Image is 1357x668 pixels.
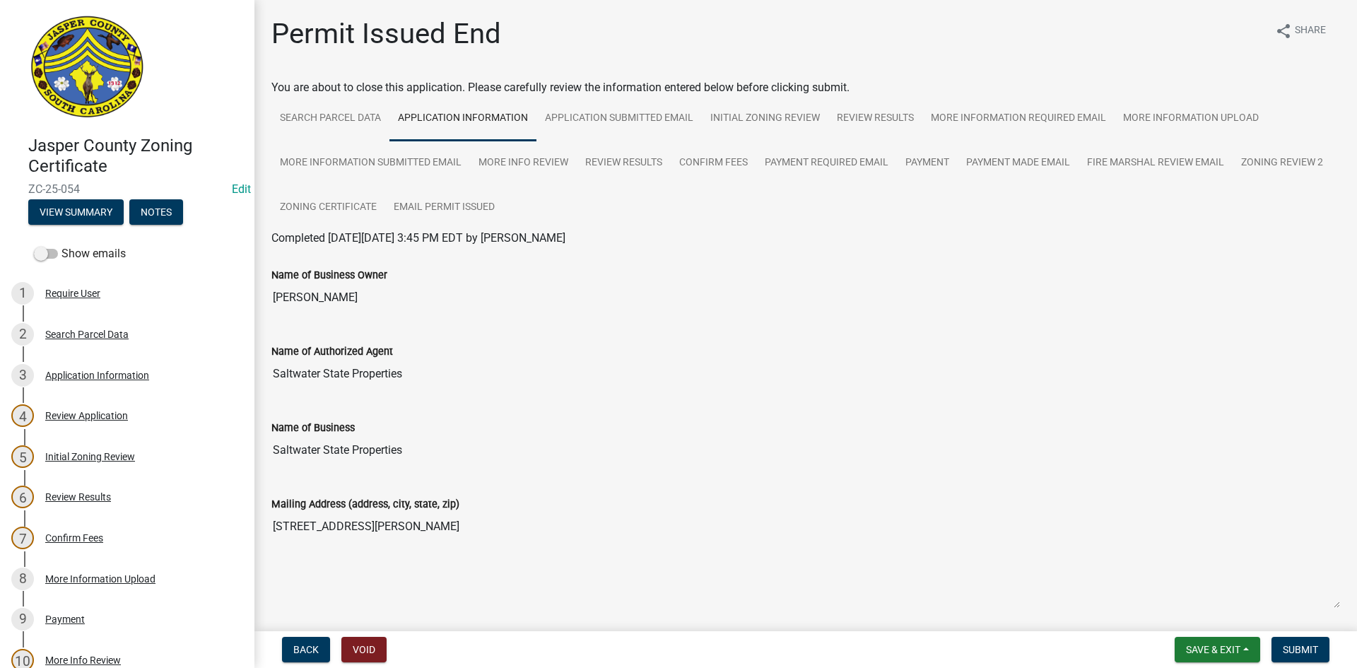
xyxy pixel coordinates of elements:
a: Search Parcel Data [271,96,389,141]
div: Confirm Fees [45,533,103,543]
div: Payment [45,614,85,624]
a: Review Results [828,96,922,141]
a: Payment Required Email [756,141,897,186]
a: Zoning Review 2 [1233,141,1332,186]
h1: Permit Issued End [271,17,501,51]
a: Review Results [577,141,671,186]
div: More Information Upload [45,574,155,584]
div: 8 [11,568,34,590]
div: Initial Zoning Review [45,452,135,462]
a: Payment Made Email [958,141,1079,186]
div: 1 [11,282,34,305]
button: shareShare [1264,17,1337,45]
a: Edit [232,182,251,196]
button: View Summary [28,199,124,225]
div: Search Parcel Data [45,329,129,339]
textarea: [STREET_ADDRESS][PERSON_NAME] [271,512,1340,609]
h4: Jasper County Zoning Certificate [28,136,243,177]
div: 2 [11,323,34,346]
wm-modal-confirm: Edit Application Number [232,182,251,196]
label: Name of Business [271,423,355,433]
label: Name of Authorized Agent [271,347,393,357]
button: Save & Exit [1175,637,1260,662]
button: Notes [129,199,183,225]
i: share [1275,23,1292,40]
button: Submit [1271,637,1329,662]
button: Back [282,637,330,662]
div: More Info Review [45,655,121,665]
span: Back [293,644,319,655]
div: 5 [11,445,34,468]
div: 4 [11,404,34,427]
div: 6 [11,486,34,508]
label: Mailing Address (address, city, state, zip) [271,500,459,510]
wm-modal-confirm: Notes [129,207,183,218]
span: ZC-25-054 [28,182,226,196]
a: Application Information [389,96,536,141]
a: More Info Review [470,141,577,186]
button: Void [341,637,387,662]
a: Application Submitted Email [536,96,702,141]
div: 3 [11,364,34,387]
span: Save & Exit [1186,644,1240,655]
a: Confirm Fees [671,141,756,186]
a: Fire Marshal Review Email [1079,141,1233,186]
label: Show emails [34,245,126,262]
div: 7 [11,527,34,549]
a: Zoning Certificate [271,185,385,230]
span: Submit [1283,644,1318,655]
label: Name of Business Owner [271,271,387,281]
a: More Information Submitted Email [271,141,470,186]
div: Review Results [45,492,111,502]
div: 9 [11,608,34,631]
span: Completed [DATE][DATE] 3:45 PM EDT by [PERSON_NAME] [271,231,565,245]
img: Jasper County, South Carolina [28,15,146,121]
a: Initial Zoning Review [702,96,828,141]
div: Require User [45,288,100,298]
a: More Information Required Email [922,96,1115,141]
div: Application Information [45,370,149,380]
wm-modal-confirm: Summary [28,207,124,218]
a: Payment [897,141,958,186]
a: More Information Upload [1115,96,1267,141]
a: Email Permit Issued [385,185,503,230]
div: Review Application [45,411,128,421]
span: Share [1295,23,1326,40]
